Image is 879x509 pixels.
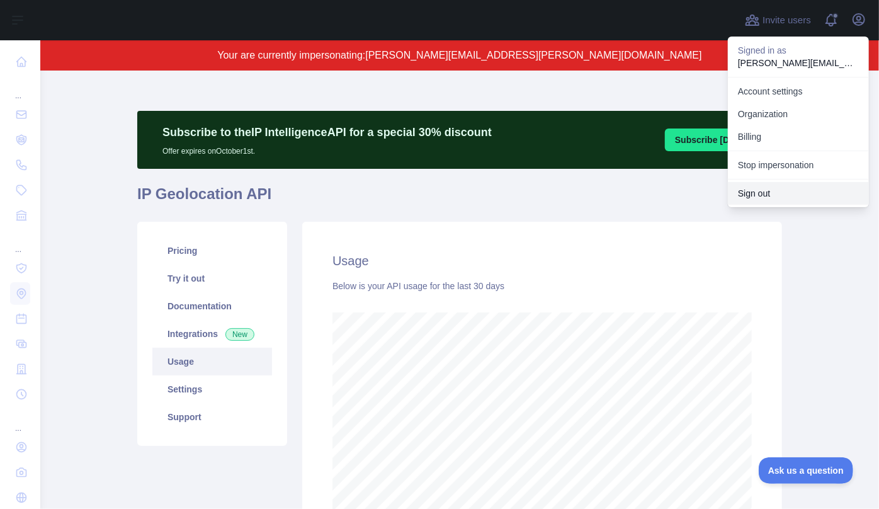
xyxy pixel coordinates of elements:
[137,184,782,214] h1: IP Geolocation API
[738,44,859,57] p: Signed in as
[728,103,869,125] a: Organization
[332,252,752,270] h2: Usage
[742,10,814,30] button: Invite users
[162,141,492,156] p: Offer expires on October 1st.
[763,13,811,28] span: Invite users
[152,375,272,403] a: Settings
[152,265,272,292] a: Try it out
[728,80,869,103] a: Account settings
[728,182,869,205] button: Sign out
[759,457,854,484] iframe: Toggle Customer Support
[332,280,752,292] div: Below is your API usage for the last 30 days
[225,328,254,341] span: New
[152,292,272,320] a: Documentation
[728,125,869,148] button: Billing
[665,129,759,151] button: Subscribe [DATE]
[162,123,492,141] p: Subscribe to the IP Intelligence API for a special 30 % discount
[738,57,859,69] p: [PERSON_NAME][EMAIL_ADDRESS][PERSON_NAME][DOMAIN_NAME]
[152,320,272,348] a: Integrations New
[10,229,30,254] div: ...
[728,154,869,176] button: Stop impersonation
[217,50,365,60] span: Your are currently impersonating:
[152,403,272,431] a: Support
[152,348,272,375] a: Usage
[10,408,30,433] div: ...
[10,76,30,101] div: ...
[365,50,701,60] span: [PERSON_NAME][EMAIL_ADDRESS][PERSON_NAME][DOMAIN_NAME]
[152,237,272,265] a: Pricing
